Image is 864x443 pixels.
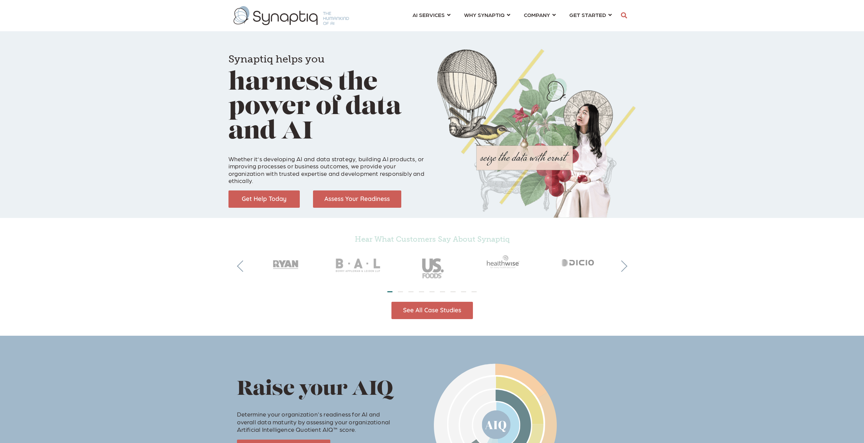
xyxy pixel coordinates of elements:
a: WHY SYNAPTIQ [464,8,510,21]
span: Raise your AIQ [237,380,393,400]
span: GET STARTED [569,10,606,19]
li: Page dot 9 [472,291,477,292]
h5: Hear What Customers Say About Synaptiq [249,235,615,244]
img: Dicio [542,247,615,277]
li: Page dot 1 [387,291,392,292]
nav: menu [406,3,619,28]
li: Page dot 3 [408,291,413,292]
img: See All Case Studies [391,302,473,319]
img: BAL_gray50 [322,247,396,285]
li: Page dot 6 [440,291,445,292]
button: Previous [237,260,249,272]
a: GET STARTED [569,8,612,21]
p: Whether it’s developing AI and data strategy, building AI products, or improving processes or bus... [228,148,427,184]
img: Get Help Today [228,190,300,208]
a: COMPANY [524,8,556,21]
img: USFoods_gray50 [396,247,469,285]
li: Page dot 2 [398,291,403,292]
h1: harness the power of data and AI [228,44,427,145]
img: Assess Your Readiness [313,190,401,208]
span: COMPANY [524,10,550,19]
img: RyanCompanies_gray50_2 [249,247,322,277]
a: AI SERVICES [412,8,451,21]
li: Page dot 5 [429,291,435,292]
img: Collage of girl, balloon, bird, and butterfly, with seize the data with ernst text [437,49,636,218]
span: AI SERVICES [412,10,445,19]
img: Healthwise_gray50 [469,247,542,277]
li: Page dot 4 [419,291,424,292]
img: synaptiq logo-1 [234,6,349,25]
span: WHY SYNAPTIQ [464,10,504,19]
li: Page dot 7 [451,291,456,292]
span: Synaptiq helps you [228,53,325,65]
li: Page dot 8 [461,291,466,292]
button: Next [616,260,627,272]
p: Determine your organization's readiness for AI and overall data maturity by assessing your organi... [237,403,401,433]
